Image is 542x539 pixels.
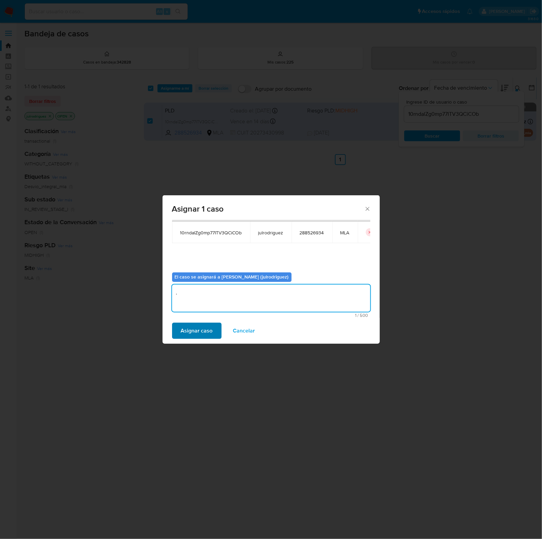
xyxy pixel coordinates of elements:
[175,273,289,280] b: El caso se asignará a [PERSON_NAME] (julrodriguez)
[364,205,370,212] button: Cerrar ventana
[233,323,255,338] span: Cancelar
[258,230,283,236] span: julrodriguez
[172,323,222,339] button: Asignar caso
[180,230,242,236] span: 10rndalZg0mp77ITV3QCiCOb
[163,195,380,344] div: assign-modal
[300,230,324,236] span: 288526934
[172,285,370,312] textarea: .
[224,323,264,339] button: Cancelar
[174,313,368,318] span: Máximo 500 caracteres
[181,323,213,338] span: Asignar caso
[172,205,365,213] span: Asignar 1 caso
[340,230,350,236] span: MLA
[366,228,374,236] button: icon-button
